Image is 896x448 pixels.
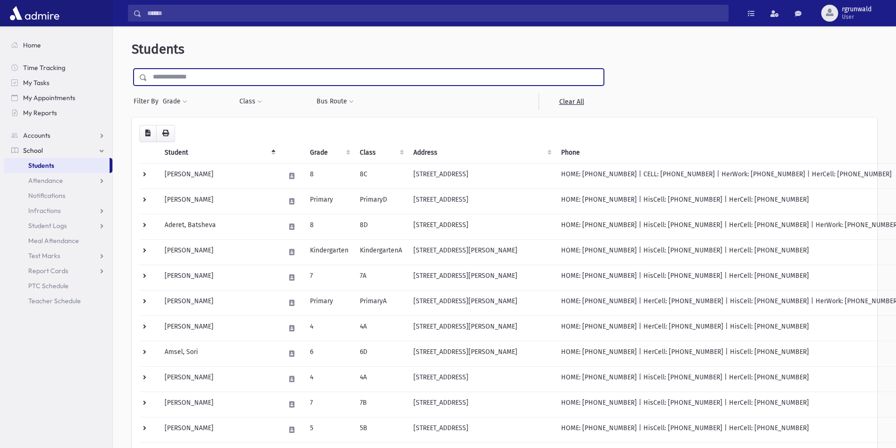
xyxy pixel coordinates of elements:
[304,417,354,442] td: 5
[4,60,112,75] a: Time Tracking
[408,265,555,290] td: [STREET_ADDRESS][PERSON_NAME]
[408,239,555,265] td: [STREET_ADDRESS][PERSON_NAME]
[23,131,50,140] span: Accounts
[23,79,49,87] span: My Tasks
[408,417,555,442] td: [STREET_ADDRESS]
[304,366,354,392] td: 4
[354,189,408,214] td: PrimaryD
[408,366,555,392] td: [STREET_ADDRESS]
[4,143,112,158] a: School
[134,96,162,106] span: Filter By
[304,163,354,189] td: 8
[156,125,175,142] button: Print
[408,290,555,315] td: [STREET_ADDRESS][PERSON_NAME]
[4,188,112,203] a: Notifications
[4,233,112,248] a: Meal Attendance
[159,366,279,392] td: [PERSON_NAME]
[4,158,110,173] a: Students
[28,176,63,185] span: Attendance
[28,221,67,230] span: Student Logs
[354,142,408,164] th: Class: activate to sort column ascending
[304,341,354,366] td: 6
[4,105,112,120] a: My Reports
[28,191,65,200] span: Notifications
[159,189,279,214] td: [PERSON_NAME]
[354,417,408,442] td: 5B
[316,93,354,110] button: Bus Route
[354,163,408,189] td: 8C
[132,41,184,57] span: Students
[28,282,69,290] span: PTC Schedule
[304,392,354,417] td: 7
[304,189,354,214] td: Primary
[354,290,408,315] td: PrimaryA
[408,392,555,417] td: [STREET_ADDRESS]
[304,214,354,239] td: 8
[23,63,65,72] span: Time Tracking
[842,6,872,13] span: rgrunwald
[159,214,279,239] td: Aderet, Batsheva
[28,297,81,305] span: Teacher Schedule
[159,163,279,189] td: [PERSON_NAME]
[23,109,57,117] span: My Reports
[139,125,157,142] button: CSV
[354,341,408,366] td: 6D
[408,189,555,214] td: [STREET_ADDRESS]
[4,263,112,278] a: Report Cards
[408,214,555,239] td: [STREET_ADDRESS]
[354,366,408,392] td: 4A
[842,13,872,21] span: User
[354,265,408,290] td: 7A
[4,90,112,105] a: My Appointments
[162,93,188,110] button: Grade
[28,206,61,215] span: Infractions
[354,239,408,265] td: KindergartenA
[28,267,68,275] span: Report Cards
[354,315,408,341] td: 4A
[28,161,54,170] span: Students
[304,290,354,315] td: Primary
[4,173,112,188] a: Attendance
[4,75,112,90] a: My Tasks
[159,315,279,341] td: [PERSON_NAME]
[159,142,279,164] th: Student: activate to sort column descending
[304,265,354,290] td: 7
[408,142,555,164] th: Address: activate to sort column ascending
[4,278,112,293] a: PTC Schedule
[4,128,112,143] a: Accounts
[239,93,262,110] button: Class
[539,93,604,110] a: Clear All
[4,203,112,218] a: Infractions
[159,392,279,417] td: [PERSON_NAME]
[28,236,79,245] span: Meal Attendance
[23,94,75,102] span: My Appointments
[28,252,60,260] span: Test Marks
[354,214,408,239] td: 8D
[159,417,279,442] td: [PERSON_NAME]
[4,218,112,233] a: Student Logs
[304,142,354,164] th: Grade: activate to sort column ascending
[23,146,43,155] span: School
[4,248,112,263] a: Test Marks
[304,315,354,341] td: 4
[23,41,41,49] span: Home
[159,239,279,265] td: [PERSON_NAME]
[4,38,112,53] a: Home
[8,4,62,23] img: AdmirePro
[159,341,279,366] td: Amsel, Sori
[408,315,555,341] td: [STREET_ADDRESS][PERSON_NAME]
[4,293,112,308] a: Teacher Schedule
[354,392,408,417] td: 7B
[408,341,555,366] td: [STREET_ADDRESS][PERSON_NAME]
[408,163,555,189] td: [STREET_ADDRESS]
[159,265,279,290] td: [PERSON_NAME]
[159,290,279,315] td: [PERSON_NAME]
[142,5,728,22] input: Search
[304,239,354,265] td: Kindergarten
